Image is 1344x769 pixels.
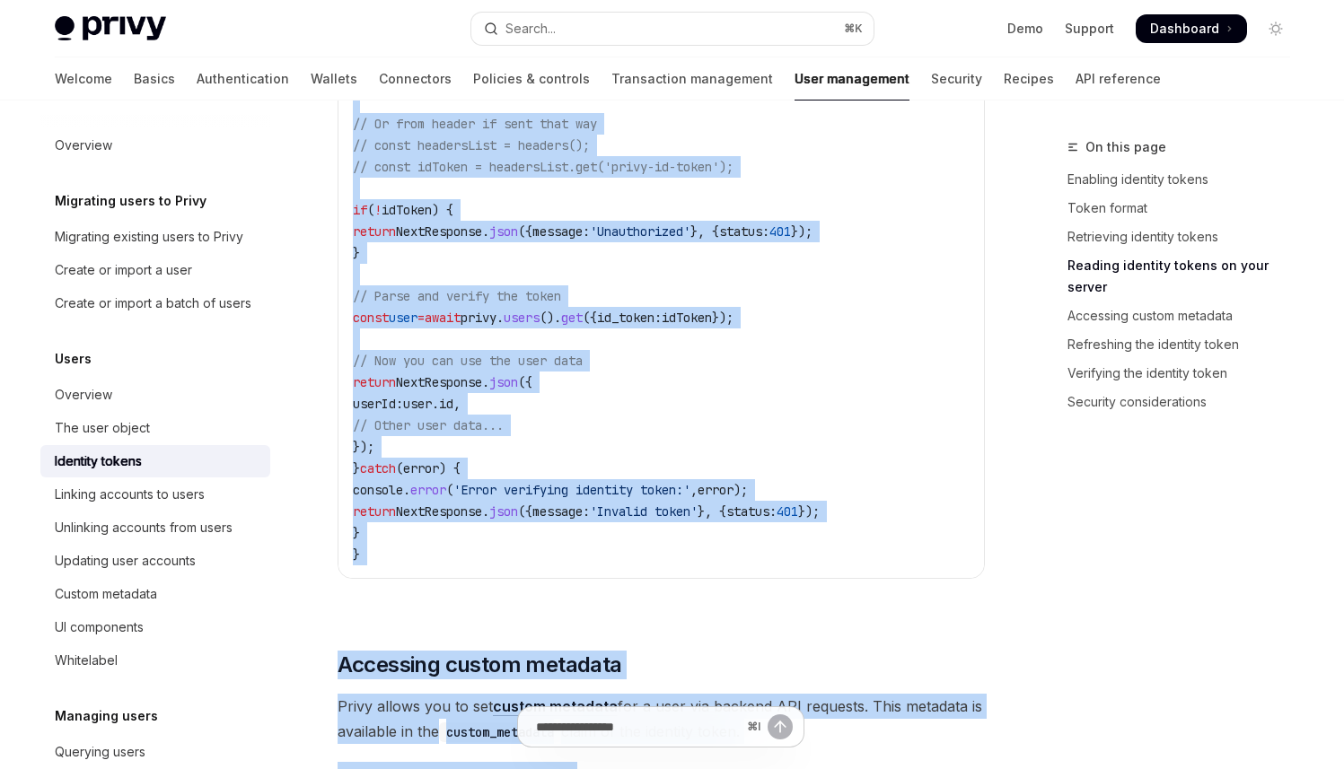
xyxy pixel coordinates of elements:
[504,310,540,326] span: users
[353,310,389,326] span: const
[55,484,205,505] div: Linking accounts to users
[446,482,453,498] span: (
[698,482,733,498] span: error
[55,650,118,671] div: Whitelabel
[733,482,748,498] span: );
[353,353,583,369] span: // Now you can use the user data
[489,374,518,390] span: json
[518,223,532,240] span: ({
[777,503,798,520] span: 401
[353,137,590,153] span: // const headersList = headers();
[55,384,112,406] div: Overview
[489,503,518,520] span: json
[417,310,425,326] span: =
[518,503,532,520] span: ({
[590,223,690,240] span: 'Unauthorized'
[40,254,270,286] a: Create or import a user
[379,57,452,100] a: Connectors
[493,697,618,716] a: custom metadata
[40,412,270,444] a: The user object
[353,439,374,455] span: });
[403,482,410,498] span: .
[353,546,360,563] span: }
[410,482,446,498] span: error
[1007,20,1043,38] a: Demo
[844,22,863,36] span: ⌘ K
[482,223,489,240] span: .
[40,221,270,253] a: Migrating existing users to Privy
[374,202,382,218] span: !
[1067,251,1304,301] a: Reading identity tokens on your server
[353,374,396,390] span: return
[1067,388,1304,416] a: Security considerations
[432,202,453,218] span: ) {
[536,707,740,747] input: Ask a question...
[768,714,793,739] button: Send message
[453,482,690,498] span: 'Error verifying identity token:'
[583,310,597,326] span: ({
[690,223,719,240] span: }, {
[353,223,396,240] span: return
[396,223,482,240] span: NextResponse
[712,310,733,326] span: });
[532,223,590,240] span: message:
[55,348,92,370] h5: Users
[40,611,270,643] a: UI components
[505,18,556,39] div: Search...
[597,310,662,326] span: id_token:
[55,450,142,472] div: Identity tokens
[1067,223,1304,251] a: Retrieving identity tokens
[40,445,270,477] a: Identity tokens
[561,310,583,326] span: get
[1067,301,1304,330] a: Accessing custom metadata
[40,478,270,511] a: Linking accounts to users
[55,616,144,638] div: UI components
[55,293,251,314] div: Create or import a batch of users
[1150,20,1219,38] span: Dashboard
[482,503,489,520] span: .
[338,651,622,679] span: Accessing custom metadata
[40,379,270,411] a: Overview
[1085,136,1166,158] span: On this page
[403,460,439,476] span: error
[439,460,461,476] span: ) {
[40,736,270,768] a: Querying users
[496,310,504,326] span: .
[55,417,150,439] div: The user object
[690,482,698,498] span: ,
[353,482,403,498] span: console
[461,310,496,326] span: privy
[471,13,874,45] button: Open search
[353,116,597,132] span: // Or from header if sent that way
[353,159,733,175] span: // const idToken = headersList.get('privy-id-token');
[55,550,196,572] div: Updating user accounts
[662,310,712,326] span: idToken
[40,287,270,319] a: Create or import a batch of users
[389,310,417,326] span: user
[482,374,489,390] span: .
[1076,57,1161,100] a: API reference
[55,226,243,248] div: Migrating existing users to Privy
[798,503,820,520] span: });
[55,16,166,41] img: light logo
[55,190,206,212] h5: Migrating users to Privy
[432,396,439,412] span: .
[611,57,773,100] a: Transaction management
[473,57,590,100] a: Policies & controls
[1004,57,1054,100] a: Recipes
[532,503,590,520] span: message:
[489,223,518,240] span: json
[40,511,270,544] a: Unlinking accounts from users
[40,129,270,162] a: Overview
[439,396,453,412] span: id
[1067,165,1304,194] a: Enabling identity tokens
[931,57,982,100] a: Security
[55,583,157,605] div: Custom metadata
[791,223,813,240] span: });
[197,57,289,100] a: Authentication
[1065,20,1114,38] a: Support
[1067,194,1304,223] a: Token format
[311,57,357,100] a: Wallets
[719,223,769,240] span: status:
[353,460,360,476] span: }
